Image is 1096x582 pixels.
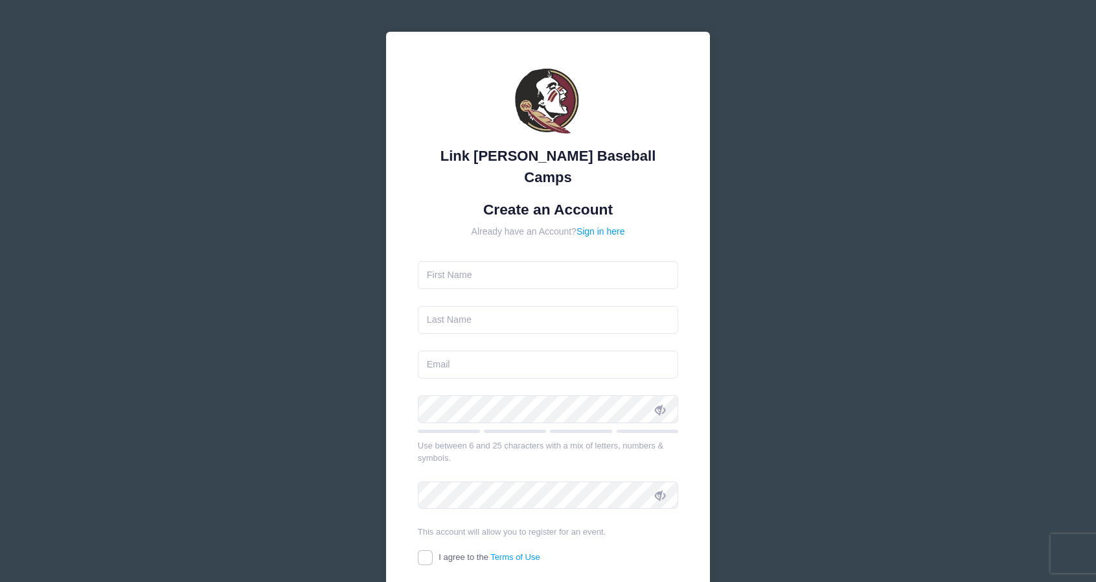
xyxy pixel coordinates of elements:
input: I agree to theTerms of Use [418,550,433,565]
h1: Create an Account [418,201,679,218]
img: Link Jarrett Baseball Camps [509,64,587,141]
input: Email [418,351,679,378]
a: Terms of Use [490,552,540,562]
div: Already have an Account? [418,225,679,239]
input: First Name [418,261,679,289]
div: Use between 6 and 25 characters with a mix of letters, numbers & symbols. [418,439,679,465]
a: Sign in here [577,226,625,237]
span: I agree to the [439,552,540,562]
input: Last Name [418,306,679,334]
div: Link [PERSON_NAME] Baseball Camps [418,145,679,188]
div: This account will allow you to register for an event. [418,526,679,539]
